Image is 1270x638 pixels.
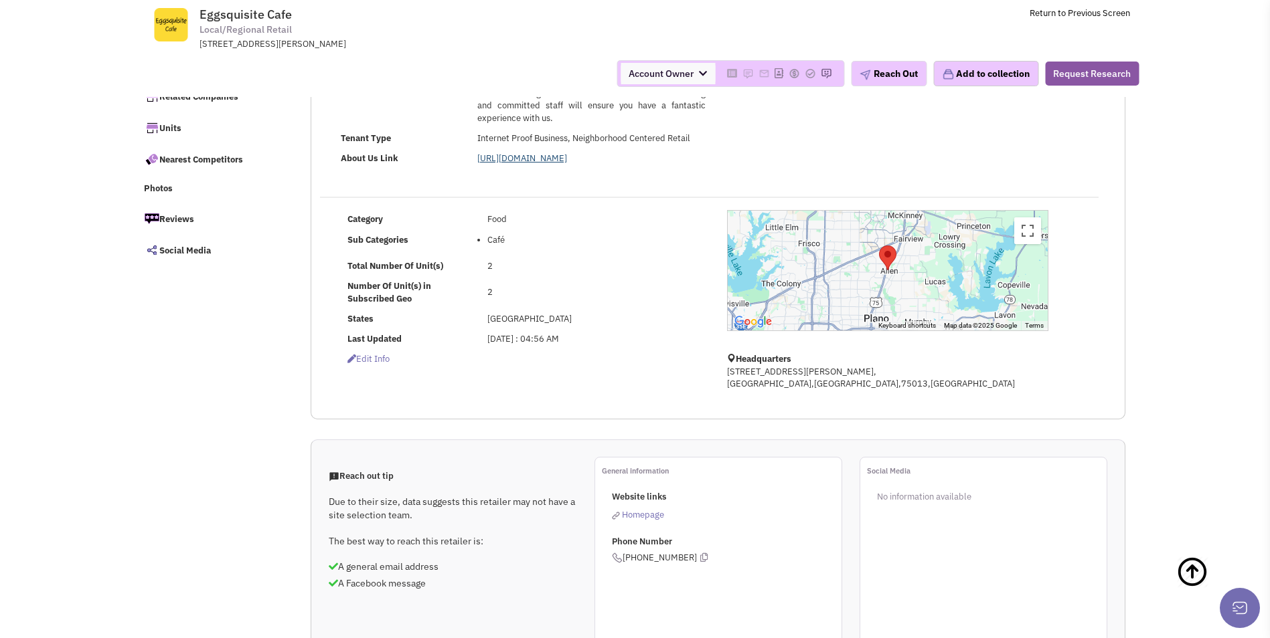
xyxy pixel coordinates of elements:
b: Category [347,213,383,225]
p: General information [602,464,842,477]
a: Units [137,114,283,142]
div: Eggsquisite Cafe [874,240,902,276]
a: Social Media [137,236,283,264]
a: Return to Previous Screen [1030,7,1130,19]
td: 2 [483,276,709,309]
p: The best way to reach this retailer is: [329,534,576,548]
td: [DATE] : 04:56 AM [483,329,709,349]
b: About Us Link [341,152,398,164]
img: Please add to your accounts [821,68,831,79]
img: plane.png [860,70,870,80]
span: Eggsquisite Cafe is locally owned and operated. We specialize in breakfast and lunch. We take pri... [477,63,706,124]
img: Google [731,313,775,330]
button: Keyboard shortcuts [878,321,936,330]
td: Food [483,210,709,230]
button: Reach Out [851,61,927,86]
p: A Facebook message [329,576,576,590]
a: Homepage [612,509,664,520]
a: Photos [137,177,283,202]
span: [PHONE_NUMBER] [612,552,708,563]
button: Toggle fullscreen view [1014,217,1041,244]
b: Last Updated [347,333,402,344]
li: Café [487,234,706,247]
b: Number Of Unit(s) in Subscribed Geo [347,280,431,304]
img: Please add to your accounts [805,68,815,79]
img: reachlinkicon.png [612,512,620,520]
td: Internet Proof Business, Neighborhood Centered Retail [473,128,710,148]
b: Sub Categories [347,234,408,245]
a: Nearest Competitors [137,145,283,173]
p: Due to their size, data suggests this retailer may not have a site selection team. [329,495,576,522]
button: Request Research [1045,62,1139,86]
p: Social Media [867,464,1107,477]
a: Terms [1025,322,1044,329]
span: Account Owner [621,63,715,84]
img: icon-phone.png [612,552,623,563]
p: A general email address [329,560,576,573]
p: Website links [612,491,842,504]
span: Map data ©2025 Google [944,322,1017,329]
td: 2 [483,256,709,276]
a: Reviews [137,205,283,233]
b: Headquarters [736,353,791,364]
b: States [347,313,374,324]
span: Homepage [622,509,664,520]
img: Please add to your accounts [789,68,799,79]
button: Add to collection [933,61,1038,86]
b: Total Number Of Unit(s) [347,260,443,272]
img: Please add to your accounts [742,68,753,79]
td: [GEOGRAPHIC_DATA] [483,309,709,329]
div: [STREET_ADDRESS][PERSON_NAME] [200,38,549,51]
p: Phone Number [612,536,842,548]
p: [STREET_ADDRESS][PERSON_NAME], [GEOGRAPHIC_DATA],[GEOGRAPHIC_DATA],75013,[GEOGRAPHIC_DATA] [727,366,1048,391]
span: Edit info [347,353,390,364]
span: Reach out tip [329,470,394,482]
b: Tenant Type [341,132,391,144]
img: Please add to your accounts [759,68,769,79]
a: Back To Top [1176,542,1243,629]
a: Open this area in Google Maps (opens a new window) [731,313,775,330]
span: Eggsquisite Cafe [200,7,292,22]
span: Local/Regional Retail [200,23,292,37]
span: No information available [877,491,971,502]
a: [URL][DOMAIN_NAME] [477,152,567,164]
img: icon-collection-lavender.png [942,68,954,80]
